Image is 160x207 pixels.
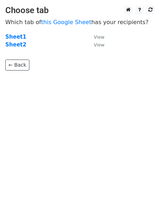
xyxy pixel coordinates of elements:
small: View [94,42,104,47]
a: this Google Sheet [41,19,91,26]
a: Sheet1 [5,34,26,40]
a: Sheet2 [5,41,26,48]
p: Which tab of has your recipients? [5,18,155,26]
a: View [87,41,104,48]
h3: Choose tab [5,5,155,16]
small: View [94,34,104,40]
a: View [87,34,104,40]
a: ← Back [5,60,29,71]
